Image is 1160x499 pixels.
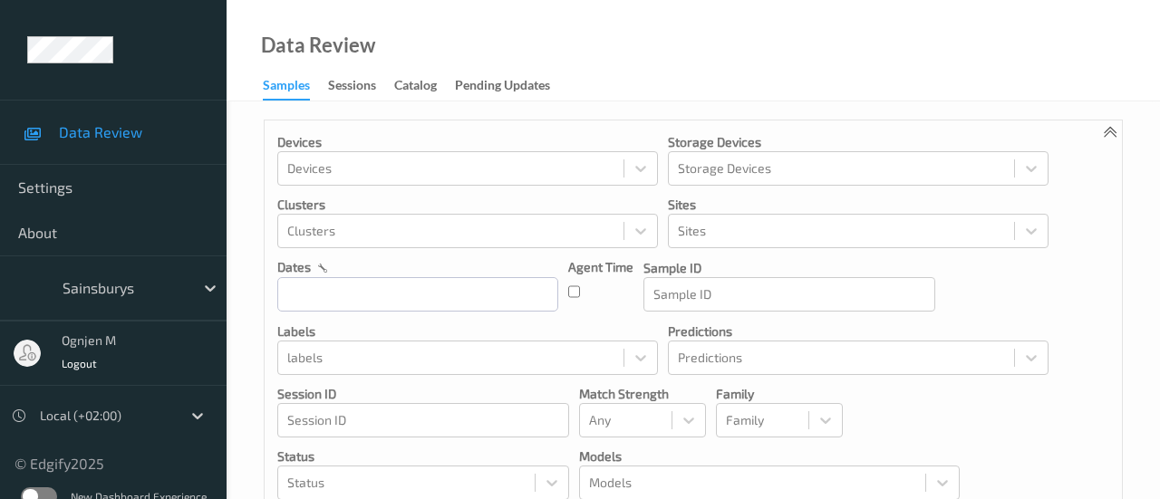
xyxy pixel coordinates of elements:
[328,76,376,99] div: Sessions
[263,73,328,101] a: Samples
[568,258,633,276] p: Agent Time
[261,36,375,54] div: Data Review
[277,258,311,276] p: dates
[394,76,437,99] div: Catalog
[277,133,658,151] p: Devices
[455,76,550,99] div: Pending Updates
[643,259,935,277] p: Sample ID
[277,196,658,214] p: Clusters
[328,73,394,99] a: Sessions
[579,385,706,403] p: Match Strength
[455,73,568,99] a: Pending Updates
[716,385,843,403] p: Family
[277,385,569,403] p: Session ID
[579,447,960,465] p: Models
[668,133,1049,151] p: Storage Devices
[277,447,569,465] p: Status
[263,76,310,101] div: Samples
[394,73,455,99] a: Catalog
[668,196,1049,214] p: Sites
[668,322,1049,341] p: Predictions
[277,322,658,341] p: labels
